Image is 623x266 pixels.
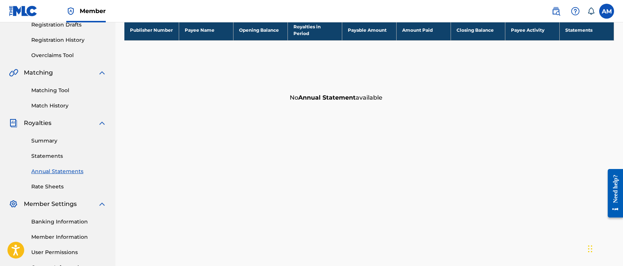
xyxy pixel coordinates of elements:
[396,20,451,40] th: Amount Paid
[233,20,287,40] th: Opening Balance
[31,152,107,160] a: Statements
[552,7,560,16] img: search
[24,119,51,128] span: Royalties
[179,20,233,40] th: Payee Name
[80,7,106,15] span: Member
[31,87,107,94] a: Matching Tool
[31,36,107,44] a: Registration History
[31,248,107,256] a: User Permissions
[98,68,107,77] img: expand
[286,90,614,106] div: No available
[287,20,342,40] th: Royalties in Period
[31,183,107,191] a: Rate Sheets
[31,218,107,226] a: Banking Information
[24,68,53,77] span: Matching
[505,20,559,40] th: Payee Activity
[559,20,614,40] th: Statements
[31,51,107,59] a: Overclaims Tool
[298,94,356,101] strong: Annual Statement
[568,4,583,19] div: Help
[342,20,396,40] th: Payable Amount
[31,233,107,241] a: Member Information
[588,238,592,260] div: Drag
[98,119,107,128] img: expand
[9,68,18,77] img: Matching
[602,162,623,225] iframe: Resource Center
[66,7,75,16] img: Top Rightsholder
[24,200,77,209] span: Member Settings
[549,4,563,19] a: Public Search
[9,200,18,209] img: Member Settings
[31,137,107,145] a: Summary
[571,7,580,16] img: help
[451,20,505,40] th: Closing Balance
[587,7,595,15] div: Notifications
[124,20,179,40] th: Publisher Number
[31,21,107,29] a: Registration Drafts
[31,168,107,175] a: Annual Statements
[586,230,623,266] iframe: Chat Widget
[599,4,614,19] div: User Menu
[98,200,107,209] img: expand
[31,102,107,110] a: Match History
[9,6,38,16] img: MLC Logo
[9,119,18,128] img: Royalties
